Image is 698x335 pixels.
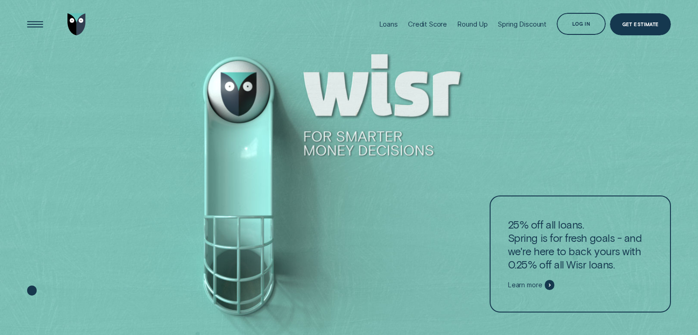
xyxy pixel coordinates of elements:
a: Get Estimate [610,13,671,35]
span: Learn more [508,281,542,289]
div: Credit Score [408,20,447,28]
img: Wisr [67,13,86,35]
button: Log in [557,13,606,35]
div: Spring Discount [498,20,547,28]
a: 25% off all loans.Spring is for fresh goals - and we're here to back yours with 0.25% off all Wis... [490,195,671,312]
div: Round Up [457,20,488,28]
button: Open Menu [24,13,46,35]
div: Loans [379,20,398,28]
p: 25% off all loans. Spring is for fresh goals - and we're here to back yours with 0.25% off all Wi... [508,218,653,271]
